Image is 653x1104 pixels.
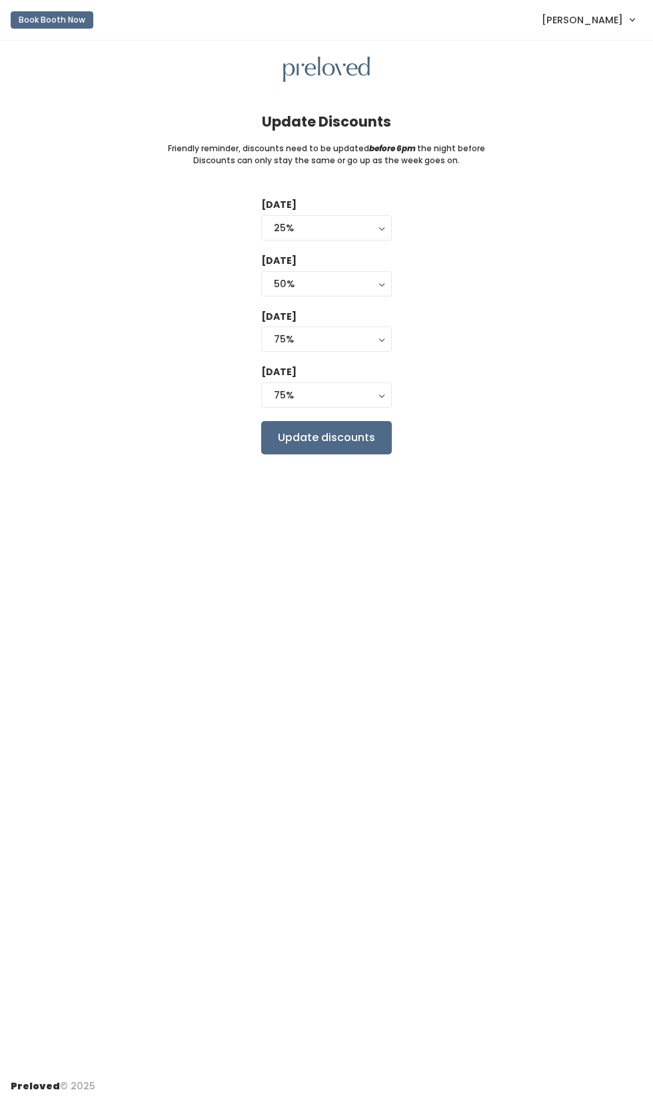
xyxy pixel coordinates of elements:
label: [DATE] [261,254,297,268]
span: [PERSON_NAME] [542,13,623,27]
div: 75% [274,388,379,402]
span: Preloved [11,1079,60,1093]
a: Book Booth Now [11,5,93,35]
label: [DATE] [261,198,297,212]
button: 25% [261,215,392,241]
button: 75% [261,326,392,352]
div: 50% [274,276,379,291]
button: Book Booth Now [11,11,93,29]
small: Friendly reminder, discounts need to be updated the night before [168,143,485,155]
input: Update discounts [261,421,392,454]
div: 75% [274,332,379,346]
img: preloved logo [283,57,370,83]
i: before 6pm [369,143,416,154]
label: [DATE] [261,310,297,324]
button: 50% [261,271,392,296]
a: [PERSON_NAME] [528,5,648,34]
div: 25% [274,221,379,235]
button: 75% [261,382,392,408]
div: © 2025 [11,1069,95,1093]
h4: Update Discounts [262,114,391,129]
label: [DATE] [261,365,297,379]
small: Discounts can only stay the same or go up as the week goes on. [193,155,460,167]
